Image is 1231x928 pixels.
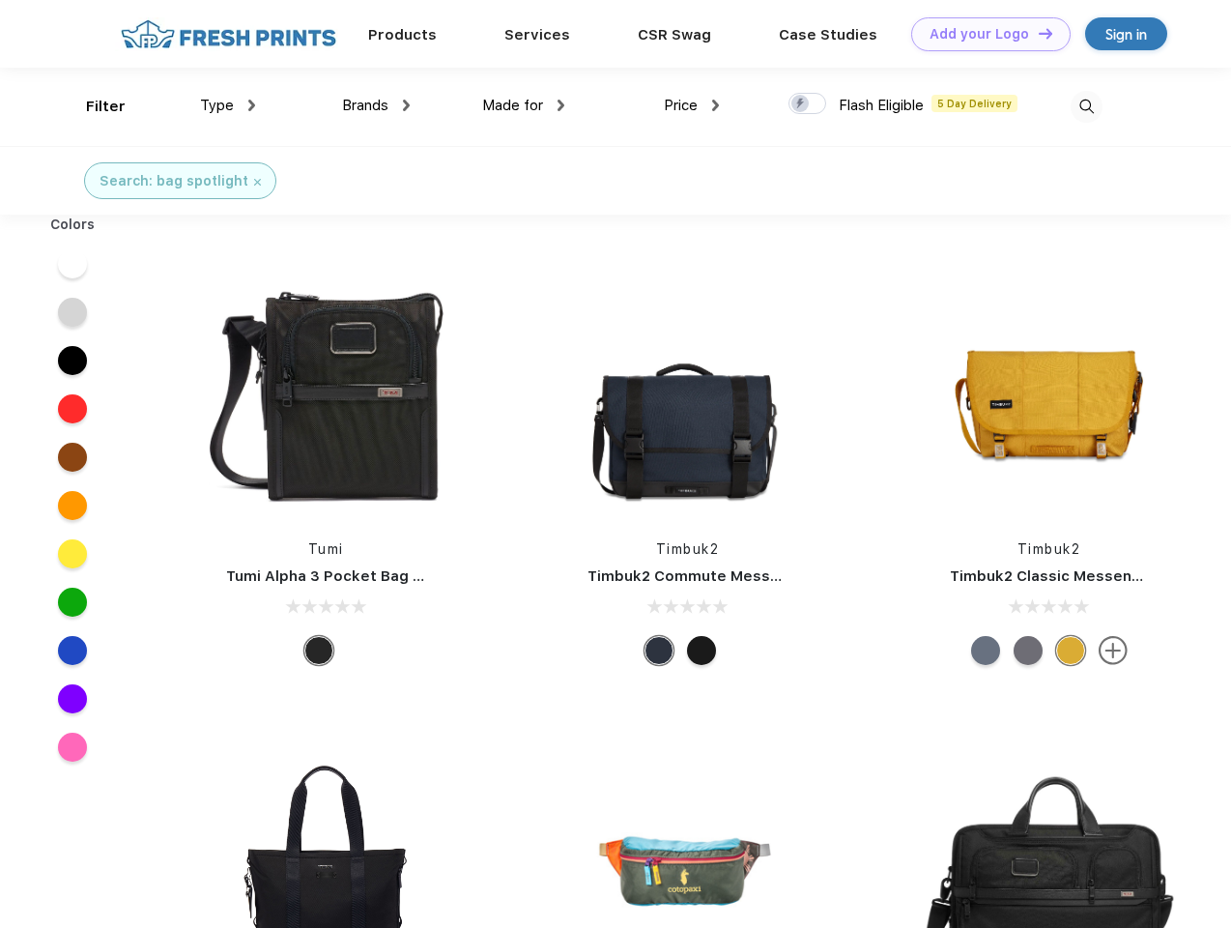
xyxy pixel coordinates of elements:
span: Made for [482,97,543,114]
div: Eco Black [687,636,716,665]
span: Type [200,97,234,114]
img: func=resize&h=266 [197,263,454,520]
img: func=resize&h=266 [921,263,1178,520]
a: Sign in [1085,17,1167,50]
a: Timbuk2 Commute Messenger Bag [587,567,846,585]
div: Eco Lightbeam [971,636,1000,665]
div: Filter [86,96,126,118]
a: Tumi Alpha 3 Pocket Bag Small [226,567,452,585]
img: dropdown.png [403,100,410,111]
div: Add your Logo [930,26,1029,43]
a: Tumi [308,541,344,557]
a: Timbuk2 [1017,541,1081,557]
img: filter_cancel.svg [254,179,261,186]
img: func=resize&h=266 [558,263,816,520]
div: Eco Army Pop [1014,636,1043,665]
span: Flash Eligible [839,97,924,114]
img: DT [1039,28,1052,39]
div: Search: bag spotlight [100,171,248,191]
div: Sign in [1105,23,1147,45]
span: Price [664,97,698,114]
div: Eco Nautical [644,636,673,665]
img: dropdown.png [712,100,719,111]
img: dropdown.png [558,100,564,111]
a: Products [368,26,437,43]
a: Timbuk2 Classic Messenger Bag [950,567,1189,585]
img: desktop_search.svg [1071,91,1102,123]
div: Eco Amber [1056,636,1085,665]
img: fo%20logo%202.webp [115,17,342,51]
div: Black [304,636,333,665]
img: dropdown.png [248,100,255,111]
img: more.svg [1099,636,1128,665]
span: 5 Day Delivery [931,95,1017,112]
div: Colors [36,215,110,235]
a: Timbuk2 [656,541,720,557]
span: Brands [342,97,388,114]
